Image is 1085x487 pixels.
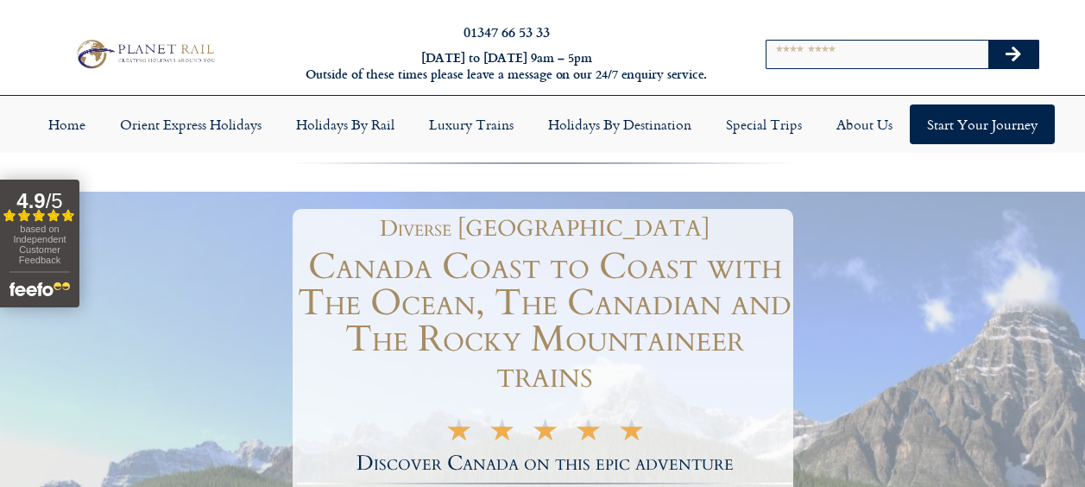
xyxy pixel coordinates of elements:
i: ★ [575,427,602,443]
a: Luxury Trains [412,104,531,144]
a: Orient Express Holidays [103,104,279,144]
img: Planet Rail Train Holidays Logo [71,36,218,73]
a: Start your Journey [910,104,1055,144]
i: ★ [618,427,645,443]
h6: [DATE] to [DATE] 9am – 5pm Outside of these times please leave a message on our 24/7 enquiry serv... [293,50,719,82]
i: ★ [532,427,558,443]
h1: Diverse [GEOGRAPHIC_DATA] [306,218,785,240]
button: Search [988,41,1038,68]
div: 5/5 [445,422,645,443]
i: ★ [489,427,515,443]
a: Home [31,104,103,144]
a: Holidays by Rail [279,104,412,144]
a: About Us [819,104,910,144]
h2: Discover Canada on this epic adventure [297,453,793,474]
h1: Canada Coast to Coast with The Ocean, The Canadian and The Rocky Mountaineer trains [297,249,793,394]
i: ★ [445,427,472,443]
a: 01347 66 53 33 [464,22,550,41]
a: Holidays by Destination [531,104,709,144]
nav: Menu [9,104,1076,144]
a: Special Trips [709,104,819,144]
